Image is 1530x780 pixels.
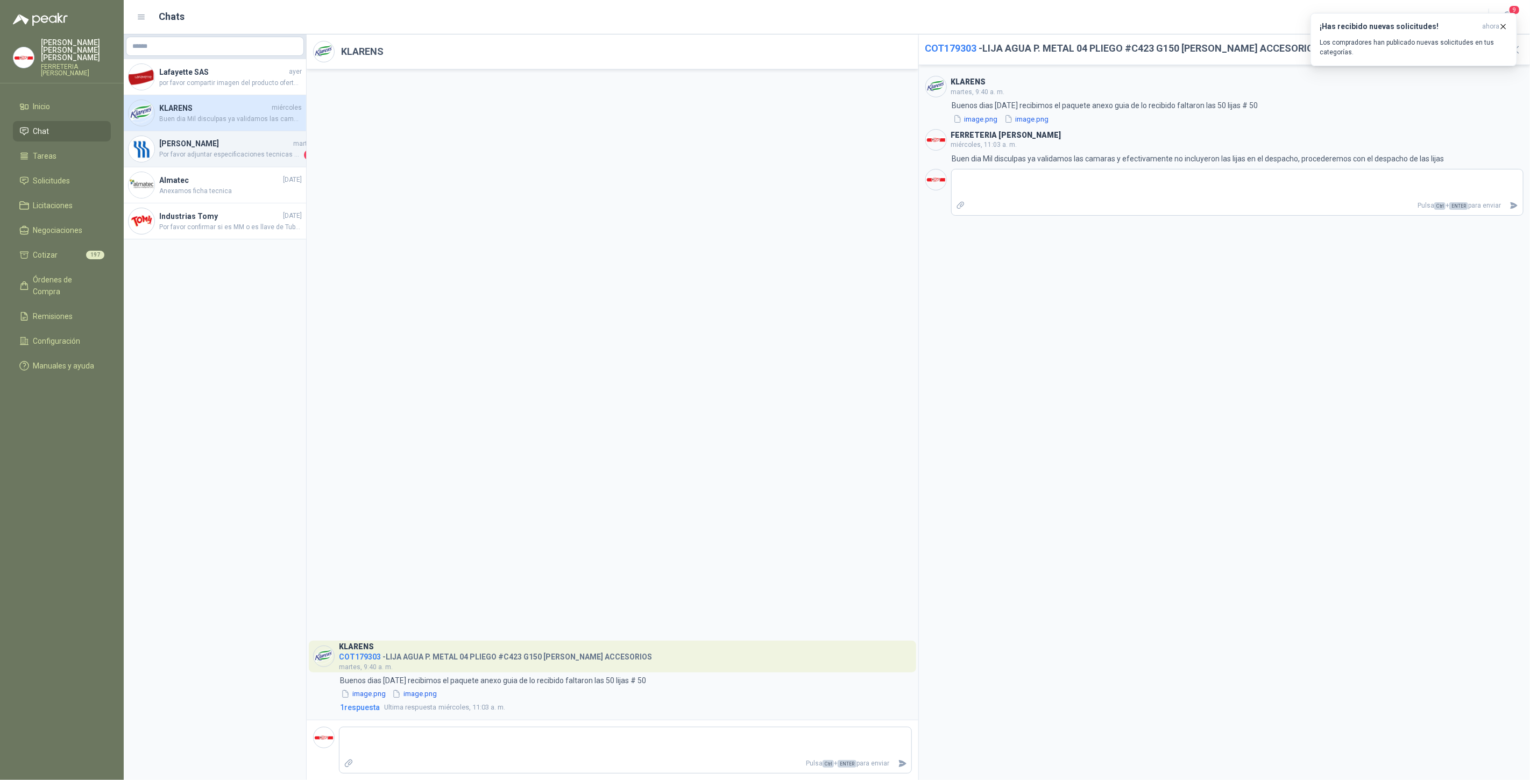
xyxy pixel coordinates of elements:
[13,306,111,327] a: Remisiones
[314,646,334,666] img: Company Logo
[1434,202,1446,210] span: Ctrl
[129,136,154,162] img: Company Logo
[339,653,381,661] span: COT179303
[1320,22,1478,31] h3: ¡Has recibido nuevas solicitudes!
[33,200,73,211] span: Licitaciones
[33,360,95,372] span: Manuales y ayuda
[340,689,387,700] button: image.png
[926,169,946,190] img: Company Logo
[159,150,302,160] span: Por favor adjuntar especificaciones tecnicas y foto del equipo
[926,130,946,150] img: Company Logo
[1003,114,1050,125] button: image.png
[129,208,154,234] img: Company Logo
[124,95,306,131] a: Company LogoKLARENSmiércolesBuen dia Mil disculpas ya validamos las camaras y efectivamente no in...
[159,102,270,114] h4: KLARENS
[159,222,302,232] span: Por favor confirmar si es MM o es llave de Tubo de 8"
[33,150,57,162] span: Tareas
[159,174,281,186] h4: Almatec
[13,121,111,141] a: Chat
[951,132,1061,138] h3: FERRETERIA [PERSON_NAME]
[358,754,894,773] p: Pulsa + para enviar
[159,138,291,150] h4: [PERSON_NAME]
[925,42,977,54] span: COT179303
[129,172,154,198] img: Company Logo
[13,195,111,216] a: Licitaciones
[13,47,34,68] img: Company Logo
[823,760,834,768] span: Ctrl
[894,754,911,773] button: Enviar
[13,270,111,302] a: Órdenes de Compra
[33,175,70,187] span: Solicitudes
[124,203,306,239] a: Company LogoIndustrias Tomy[DATE]Por favor confirmar si es MM o es llave de Tubo de 8"
[124,167,306,203] a: Company LogoAlmatec[DATE]Anexamos ficha tecnica
[41,63,111,76] p: FERRETERIA [PERSON_NAME]
[13,331,111,351] a: Configuración
[33,125,49,137] span: Chat
[1449,202,1468,210] span: ENTER
[129,64,154,90] img: Company Logo
[1482,22,1499,31] span: ahora
[13,220,111,240] a: Negociaciones
[339,663,393,671] span: martes, 9:40 a. m.
[13,13,68,26] img: Logo peakr
[340,675,646,686] p: Buenos dias [DATE] recibimos el paquete anexo guia de lo recibido faltaron las 50 lijas # 50
[951,88,1005,96] span: martes, 9:40 a. m.
[129,100,154,126] img: Company Logo
[1311,13,1517,66] button: ¡Has recibido nuevas solicitudes!ahora Los compradores han publicado nuevas solicitudes en tus ca...
[391,689,438,700] button: image.png
[33,224,83,236] span: Negociaciones
[341,44,384,59] h2: KLARENS
[838,760,856,768] span: ENTER
[926,76,946,97] img: Company Logo
[13,245,111,265] a: Cotizar197
[159,186,302,196] span: Anexamos ficha tecnica
[384,702,436,713] span: Ultima respuesta
[124,59,306,95] a: Company LogoLafayette SASayerpor favor compartir imagen del producto ofertadp
[159,210,281,222] h4: Industrias Tomy
[952,114,999,125] button: image.png
[969,196,1505,215] p: Pulsa + para enviar
[314,727,334,748] img: Company Logo
[159,66,287,78] h4: Lafayette SAS
[33,310,73,322] span: Remisiones
[304,150,315,160] span: 1
[1498,8,1517,27] button: 9
[338,701,912,713] a: 1respuestaUltima respuestamiércoles, 11:03 a. m.
[33,335,81,347] span: Configuración
[33,249,58,261] span: Cotizar
[289,67,302,77] span: ayer
[293,139,315,149] span: martes
[33,101,51,112] span: Inicio
[33,274,101,297] span: Órdenes de Compra
[339,650,652,660] h4: - LIJA AGUA P. METAL 04 PLIEGO #C423 G150 [PERSON_NAME] ACCESORIOS
[124,131,306,167] a: Company Logo[PERSON_NAME]martesPor favor adjuntar especificaciones tecnicas y foto del equipo1
[952,153,1444,165] p: Buen dia Mil disculpas ya validamos las camaras y efectivamente no incluyeron las lijas en el des...
[952,196,970,215] label: Adjuntar archivos
[340,701,380,713] span: 1 respuesta
[384,702,505,713] span: miércoles, 11:03 a. m.
[159,78,302,88] span: por favor compartir imagen del producto ofertadp
[952,100,1258,111] p: Buenos dias [DATE] recibimos el paquete anexo guia de lo recibido faltaron las 50 lijas # 50
[951,79,986,85] h3: KLARENS
[1320,38,1508,57] p: Los compradores han publicado nuevas solicitudes en tus categorías.
[925,41,1500,56] h2: - LIJA AGUA P. METAL 04 PLIEGO #C423 G150 [PERSON_NAME] ACCESORIOS
[283,211,302,221] span: [DATE]
[283,175,302,185] span: [DATE]
[339,644,374,650] h3: KLARENS
[159,114,302,124] span: Buen dia Mil disculpas ya validamos las camaras y efectivamente no incluyeron las lijas en el des...
[13,146,111,166] a: Tareas
[272,103,302,113] span: miércoles
[13,356,111,376] a: Manuales y ayuda
[86,251,104,259] span: 197
[159,9,185,24] h1: Chats
[951,141,1017,148] span: miércoles, 11:03 a. m.
[314,41,334,62] img: Company Logo
[13,96,111,117] a: Inicio
[339,754,358,773] label: Adjuntar archivos
[1508,5,1520,15] span: 9
[13,171,111,191] a: Solicitudes
[41,39,111,61] p: [PERSON_NAME] [PERSON_NAME] [PERSON_NAME]
[1505,196,1523,215] button: Enviar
